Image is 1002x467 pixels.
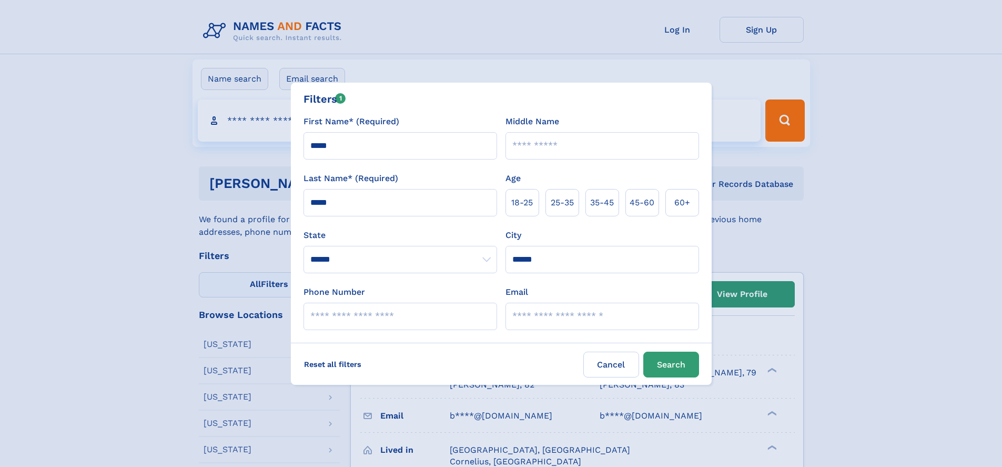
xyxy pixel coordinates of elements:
button: Search [643,352,699,377]
label: Middle Name [505,115,559,128]
span: 25‑35 [551,196,574,209]
label: Email [505,286,528,299]
label: Age [505,172,521,185]
label: Last Name* (Required) [303,172,398,185]
label: First Name* (Required) [303,115,399,128]
span: 18‑25 [511,196,533,209]
div: Filters [303,91,346,107]
label: Phone Number [303,286,365,299]
label: Reset all filters [297,352,368,377]
span: 45‑60 [630,196,654,209]
span: 35‑45 [590,196,614,209]
label: City [505,229,521,242]
label: Cancel [583,352,639,377]
label: State [303,229,497,242]
span: 60+ [674,196,690,209]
